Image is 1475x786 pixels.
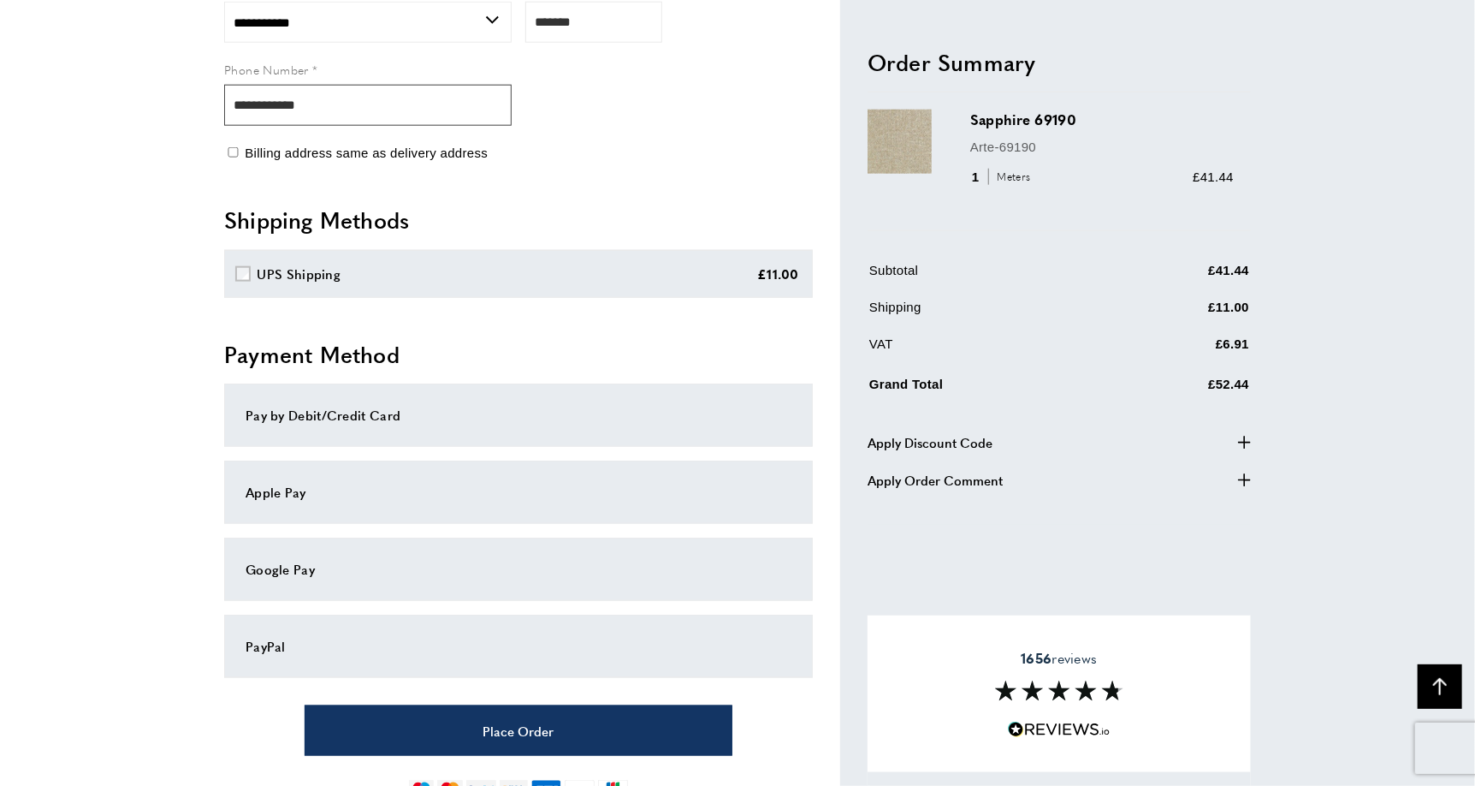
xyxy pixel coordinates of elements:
div: Pay by Debit/Credit Card [246,405,791,426]
span: Meters [988,169,1035,185]
span: reviews [1021,649,1097,666]
div: PayPal [246,636,791,657]
td: VAT [869,333,1113,366]
span: Apply Order Comment [868,469,1003,490]
img: Reviews section [995,681,1123,701]
strong: 1656 [1021,647,1051,667]
span: £41.44 [1193,169,1234,183]
h2: Order Summary [868,46,1251,77]
div: UPS Shipping [258,264,341,284]
img: Reviews.io 5 stars [1008,722,1111,738]
div: Google Pay [246,559,791,580]
td: Subtotal [869,259,1113,293]
td: £41.44 [1115,259,1249,293]
img: Sapphire 69190 [868,110,932,174]
td: £6.91 [1115,333,1249,366]
div: Apple Pay [246,482,791,503]
h2: Shipping Methods [224,205,813,235]
h2: Payment Method [224,339,813,370]
td: Shipping [869,296,1113,330]
td: Grand Total [869,370,1113,407]
h3: Sapphire 69190 [970,110,1234,129]
span: Apply Discount Code [868,432,992,452]
p: Arte-69190 [970,136,1234,157]
button: Place Order [305,706,732,756]
span: Phone Number [224,61,309,78]
td: £52.44 [1115,370,1249,407]
input: Billing address same as delivery address [228,147,239,158]
div: 1 [970,166,1036,187]
span: Billing address same as delivery address [245,146,488,160]
td: £11.00 [1115,296,1249,330]
div: £11.00 [757,264,799,284]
